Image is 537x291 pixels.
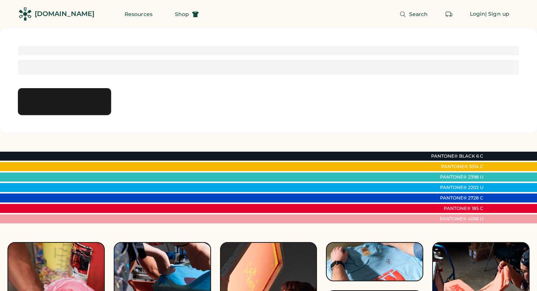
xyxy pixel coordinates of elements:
[175,12,189,17] span: Shop
[35,9,94,19] div: [DOMAIN_NAME]
[19,7,32,21] img: Rendered Logo - Screens
[470,10,486,18] div: Login
[485,10,509,18] div: | Sign up
[409,12,428,17] span: Search
[442,7,456,22] button: Retrieve an order
[390,7,437,22] button: Search
[116,7,161,22] button: Resources
[166,7,208,22] button: Shop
